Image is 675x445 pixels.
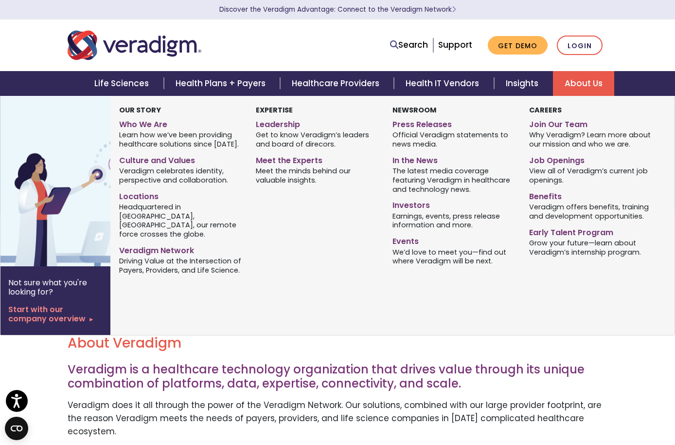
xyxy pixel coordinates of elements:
[119,202,241,239] span: Headquartered in [GEOGRAPHIC_DATA], [GEOGRAPHIC_DATA], our remote force crosses the globe.
[119,256,241,275] span: Driving Value at the Intersection of Payers, Providers, and Life Science.
[119,152,241,166] a: Culture and Values
[119,166,241,185] span: Veradigm celebrates identity, perspective and collaboration.
[394,71,494,96] a: Health IT Vendors
[390,38,428,52] a: Search
[8,305,103,323] a: Start with our company overview
[529,224,651,238] a: Early Talent Program
[68,363,607,391] h3: Veradigm is a healthcare technology organization that drives value through its unique combination...
[392,152,515,166] a: In the News
[119,242,241,256] a: Veradigm Network
[553,71,614,96] a: About Us
[392,130,515,149] span: Official Veradigm statements to news media.
[529,152,651,166] a: Job Openings
[392,116,515,130] a: Press Releases
[529,238,651,257] span: Grow your future—learn about Veradigm’s internship program.
[256,116,378,130] a: Leadership
[392,247,515,266] span: We’d love to meet you—find out where Veradigm will be next.
[529,105,562,115] strong: Careers
[0,96,157,266] img: Vector image of Veradigm’s Story
[488,36,548,55] a: Get Demo
[256,105,293,115] strong: Expertise
[256,130,378,149] span: Get to know Veradigm’s leaders and board of direcors.
[392,105,436,115] strong: Newsroom
[68,399,607,439] p: Veradigm does it all through the power of the Veradigm Network. Our solutions, combined with our ...
[452,5,456,14] span: Learn More
[164,71,280,96] a: Health Plans + Payers
[392,197,515,211] a: Investors
[119,116,241,130] a: Who We Are
[68,29,201,61] img: Veradigm logo
[68,335,607,352] h2: About Veradigm
[119,188,241,202] a: Locations
[529,116,651,130] a: Join Our Team
[557,36,603,56] a: Login
[529,188,651,202] a: Benefits
[438,39,472,51] a: Support
[219,5,456,14] a: Discover the Veradigm Advantage: Connect to the Veradigm NetworkLearn More
[8,278,103,297] p: Not sure what you're looking for?
[83,71,163,96] a: Life Sciences
[119,105,161,115] strong: Our Story
[392,211,515,230] span: Earnings, events, press release information and more.
[529,202,651,221] span: Veradigm offers benefits, training and development opportunities.
[5,417,28,440] button: Open CMP widget
[392,166,515,194] span: The latest media coverage featuring Veradigm in healthcare and technology news.
[494,71,553,96] a: Insights
[392,233,515,247] a: Events
[256,152,378,166] a: Meet the Experts
[529,166,651,185] span: View all of Veradigm’s current job openings.
[529,130,651,149] span: Why Veradigm? Learn more about our mission and who we are.
[280,71,394,96] a: Healthcare Providers
[119,130,241,149] span: Learn how we’ve been providing healthcare solutions since [DATE].
[256,166,378,185] span: Meet the minds behind our valuable insights.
